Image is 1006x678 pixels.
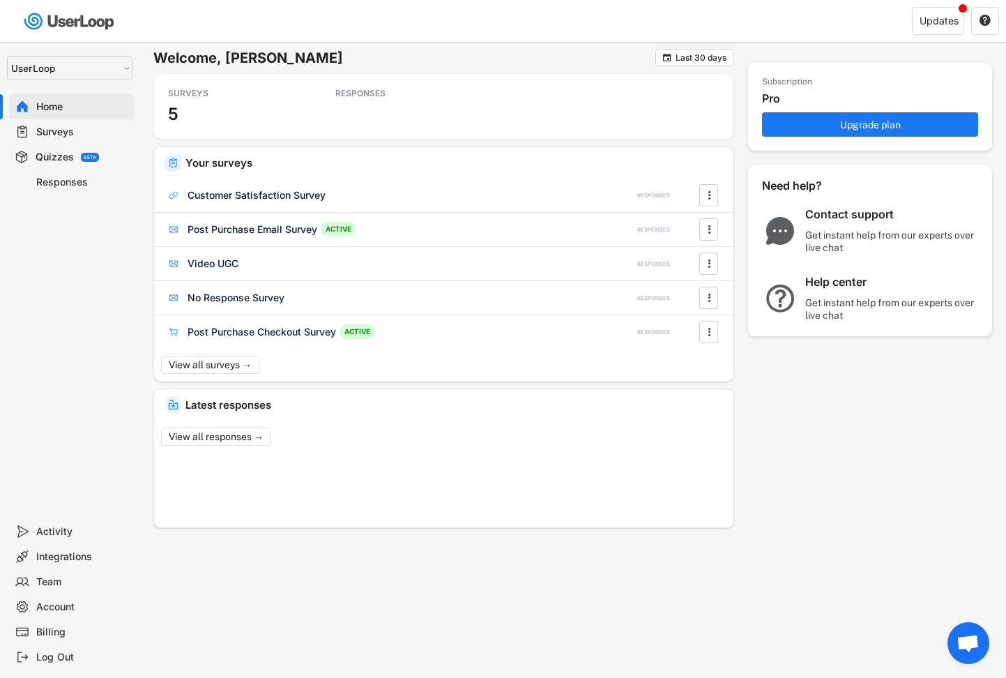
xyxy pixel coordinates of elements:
div: RESPONSES [637,260,670,268]
text:  [663,52,671,63]
img: userloop-logo-01.svg [21,7,119,36]
div: No Response Survey [188,291,284,305]
div: Help center [805,275,980,289]
div: Your surveys [185,158,723,168]
div: Get instant help from our experts over live chat [805,229,980,254]
text:  [708,290,710,305]
button:  [702,185,716,206]
div: Contact support [805,207,980,222]
div: Log Out [36,651,128,664]
div: RESPONSES [637,226,670,234]
button: View all surveys → [161,356,259,374]
div: Last 30 days [676,54,726,62]
div: Open chat [947,622,989,664]
div: Responses [36,176,128,189]
div: Post Purchase Checkout Survey [188,325,336,339]
button: Upgrade plan [762,112,978,137]
div: BETA [84,155,96,160]
div: Updates [920,16,959,26]
div: ACTIVE [340,324,374,339]
div: Account [36,601,128,614]
button:  [702,287,716,308]
text:  [708,324,710,339]
div: Pro [762,91,985,106]
text:  [708,222,710,236]
img: ChatMajor.svg [762,217,798,245]
div: Customer Satisfaction Survey [188,188,326,202]
div: ACTIVE [321,222,356,236]
div: RESPONSES [637,192,670,199]
img: IncomingMajor.svg [168,400,178,410]
div: Quizzes [36,151,74,164]
div: Latest responses [185,400,723,410]
text:  [980,14,991,27]
div: Post Purchase Email Survey [188,223,317,236]
button:  [662,52,672,63]
h6: Welcome, [PERSON_NAME] [153,49,655,67]
text:  [708,256,710,271]
div: RESPONSES [637,294,670,302]
div: Activity [36,525,128,538]
div: SURVEYS [168,88,294,99]
button:  [702,253,716,274]
text:  [708,188,710,202]
button:  [979,15,991,27]
button:  [702,219,716,240]
img: QuestionMarkInverseMajor.svg [762,285,798,312]
div: Surveys [36,126,128,139]
button: View all responses → [161,428,271,446]
div: Subscription [762,77,812,88]
div: RESPONSES [335,88,461,99]
div: Integrations [36,550,128,564]
div: Billing [36,626,128,639]
div: Home [36,100,128,114]
div: Get instant help from our experts over live chat [805,296,980,322]
div: Team [36,575,128,589]
h3: 5 [168,103,178,125]
div: Video UGC [188,257,238,271]
div: Need help? [762,179,860,193]
button:  [702,322,716,342]
div: RESPONSES [637,329,670,336]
